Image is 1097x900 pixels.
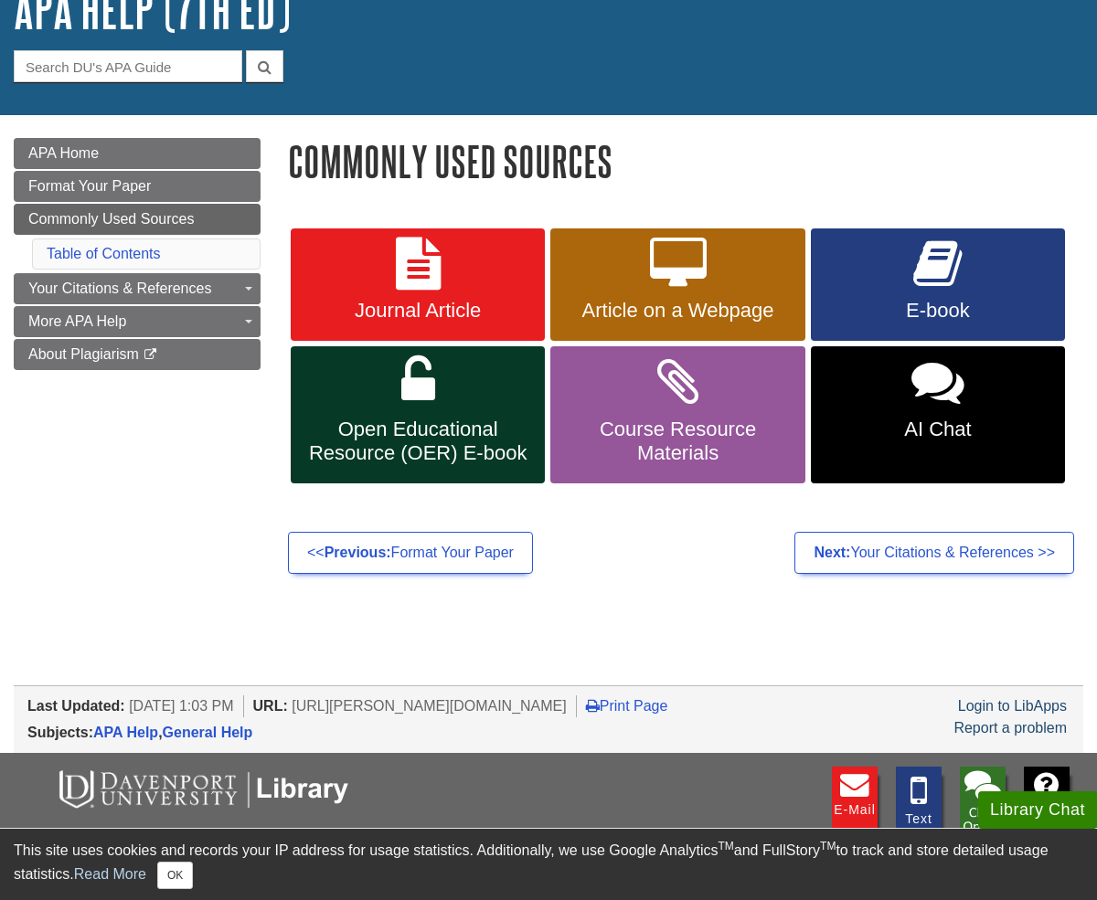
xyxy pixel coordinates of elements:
a: Next:Your Citations & References >> [794,532,1074,574]
a: E-mail [832,767,878,835]
a: More APA Help [14,306,261,337]
span: APA Home [28,145,99,161]
span: , [93,725,252,740]
input: Search DU's APA Guide [14,50,242,82]
a: Print Page [586,698,668,714]
a: Text [896,767,942,835]
strong: Previous: [325,545,391,560]
sup: TM [820,840,836,852]
strong: Next: [814,545,850,560]
span: Commonly Used Sources [28,211,194,227]
span: URL: [253,698,288,714]
span: Journal Article [304,299,531,323]
a: Format Your Paper [14,171,261,202]
a: Login to LibApps [958,698,1067,714]
div: This site uses cookies and records your IP address for usage statistics. Additionally, we use Goo... [14,840,1083,889]
a: <<Previous:Format Your Paper [288,532,533,574]
a: E-book [811,228,1065,342]
a: Report a problem [953,720,1067,736]
span: Subjects: [27,725,93,740]
span: Course Resource Materials [564,418,791,465]
h1: Commonly Used Sources [288,138,1083,185]
img: Library Chat [960,767,1006,835]
span: [DATE] 1:03 PM [129,698,233,714]
span: [URL][PERSON_NAME][DOMAIN_NAME] [292,698,567,714]
i: Print Page [586,698,600,713]
a: Read More [74,866,146,882]
a: Course Resource Materials [550,346,804,483]
span: Open Educational Resource (OER) E-book [304,418,531,465]
a: General Help [163,725,253,740]
sup: TM [718,840,733,852]
a: Open Educational Resource (OER) E-book [291,346,545,483]
span: Last Updated: [27,698,125,714]
a: Your Citations & References [14,273,261,304]
a: Journal Article [291,228,545,342]
span: E-book [825,299,1051,323]
a: APA Home [14,138,261,169]
span: About Plagiarism [28,346,139,362]
div: Guide Page Menu [14,138,261,370]
a: About Plagiarism [14,339,261,370]
span: AI Chat [825,418,1051,441]
span: Article on a Webpage [564,299,791,323]
a: Commonly Used Sources [14,204,261,235]
a: APA Help [93,725,158,740]
a: AI Chat [811,346,1065,483]
a: Article on a Webpage [550,228,804,342]
a: Table of Contents [47,246,161,261]
button: Library Chat [978,791,1097,829]
button: Close [157,862,193,889]
i: This link opens in a new window [143,349,158,361]
span: Your Citations & References [28,281,211,296]
span: Format Your Paper [28,178,151,194]
img: DU Libraries [27,767,375,810]
span: More APA Help [28,313,126,329]
li: Chat with Library [960,767,1006,835]
a: FAQ [1024,767,1070,835]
